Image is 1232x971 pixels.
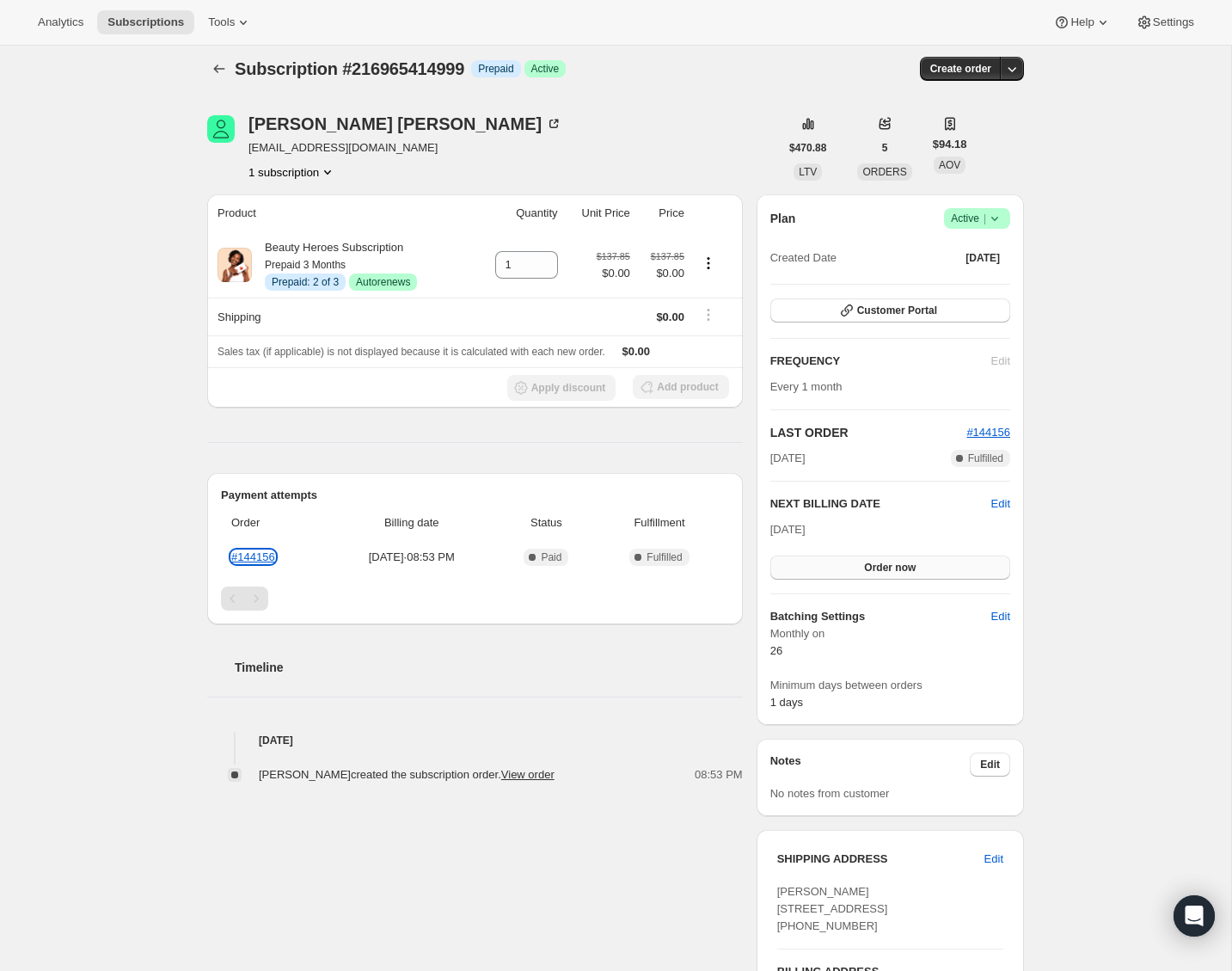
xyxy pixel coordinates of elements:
[207,57,231,81] button: Subscriptions
[207,115,235,143] span: Laura Marasco
[331,549,493,566] span: [DATE] · 08:53 PM
[789,141,826,155] span: $470.88
[770,608,991,625] h6: Batching Settings
[872,136,898,160] button: 5
[770,210,796,227] h2: Plan
[207,298,473,335] th: Shipping
[221,504,326,542] th: Order
[955,246,1010,270] button: [DATE]
[933,136,967,153] span: $94.18
[966,424,1010,441] button: #144156
[248,163,336,181] button: Product actions
[984,851,1003,868] span: Edit
[770,424,967,441] h2: LAST ORDER
[770,753,971,777] h3: Notes
[207,732,743,749] h4: [DATE]
[1153,15,1194,29] span: Settings
[252,239,417,291] div: Beauty Heroes Subscription
[779,136,837,160] button: $470.88
[635,194,690,232] th: Price
[965,251,1000,265] span: [DATE]
[501,768,555,781] a: View order
[770,450,806,467] span: [DATE]
[656,310,684,323] span: $0.00
[981,603,1021,630] button: Edit
[770,523,806,536] span: [DATE]
[770,249,837,267] span: Created Date
[231,550,275,563] a: #144156
[777,851,984,868] h3: SHIPPING ADDRESS
[991,608,1010,625] span: Edit
[770,625,1010,642] span: Monthly on
[207,194,473,232] th: Product
[770,556,1010,580] button: Order now
[770,787,890,800] span: No notes from customer
[541,550,561,564] span: Paid
[221,487,729,504] h2: Payment attempts
[473,194,563,232] th: Quantity
[770,696,803,709] span: 1 days
[777,885,888,932] span: [PERSON_NAME] [STREET_ADDRESS] [PHONE_NUMBER]
[695,305,722,324] button: Shipping actions
[331,514,493,532] span: Billing date
[799,166,817,178] span: LTV
[198,10,262,34] button: Tools
[647,550,682,564] span: Fulfilled
[770,380,843,393] span: Every 1 month
[770,677,1010,694] span: Minimum days between orders
[974,845,1014,873] button: Edit
[770,298,1010,323] button: Customer Portal
[695,766,743,784] span: 08:53 PM
[265,259,346,271] small: Prepaid 3 Months
[218,248,252,282] img: product img
[1174,895,1215,937] div: Open Intercom Messenger
[221,587,729,611] nav: Pagination
[857,304,937,317] span: Customer Portal
[641,265,684,282] span: $0.00
[248,115,562,132] div: [PERSON_NAME] [PERSON_NAME]
[235,659,743,676] h2: Timeline
[1070,15,1094,29] span: Help
[882,141,888,155] span: 5
[1125,10,1204,34] button: Settings
[38,15,83,29] span: Analytics
[770,644,782,657] span: 26
[235,59,464,78] span: Subscription #216965414999
[622,345,651,358] span: $0.00
[864,561,916,575] span: Order now
[862,166,906,178] span: ORDERS
[600,514,718,532] span: Fulfillment
[695,254,722,273] button: Product actions
[951,210,1003,227] span: Active
[503,514,591,532] span: Status
[770,353,991,370] h2: FREQUENCY
[966,426,1010,439] a: #144156
[272,275,339,289] span: Prepaid: 2 of 3
[259,768,555,781] span: [PERSON_NAME] created the subscription order.
[208,15,235,29] span: Tools
[563,194,635,232] th: Unit Price
[980,758,1000,771] span: Edit
[107,15,184,29] span: Subscriptions
[968,452,1003,465] span: Fulfilled
[1043,10,1121,34] button: Help
[28,10,94,34] button: Analytics
[478,62,513,76] span: Prepaid
[597,251,630,261] small: $137.85
[920,57,1002,81] button: Create order
[356,275,410,289] span: Autorenews
[597,265,630,282] span: $0.00
[97,10,194,34] button: Subscriptions
[930,62,991,76] span: Create order
[651,251,684,261] small: $137.85
[970,753,1010,777] button: Edit
[248,139,562,157] span: [EMAIL_ADDRESS][DOMAIN_NAME]
[991,495,1010,513] button: Edit
[984,212,986,225] span: |
[218,346,605,358] span: Sales tax (if applicable) is not displayed because it is calculated with each new order.
[939,159,960,171] span: AOV
[770,495,991,513] h2: NEXT BILLING DATE
[531,62,560,76] span: Active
